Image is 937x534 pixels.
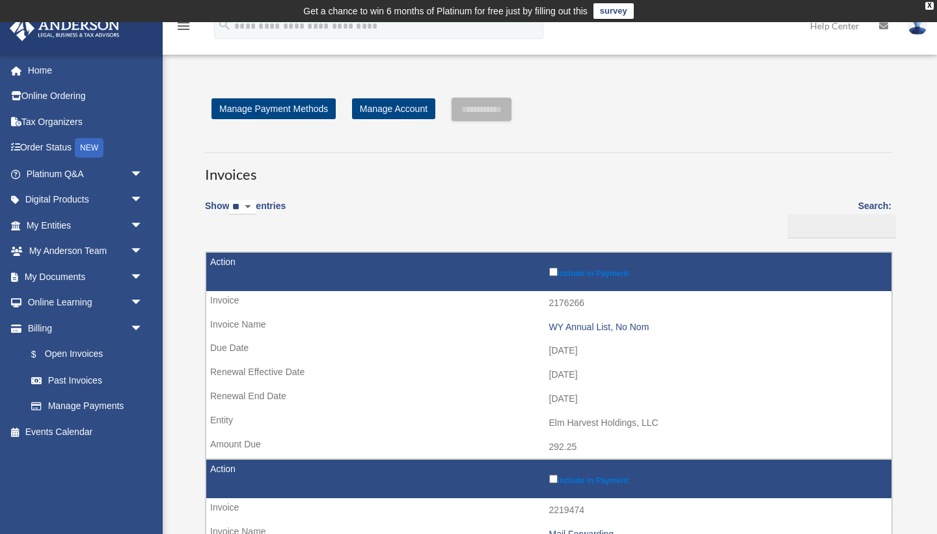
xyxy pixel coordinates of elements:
a: Billingarrow_drop_down [9,315,156,341]
td: 2219474 [206,498,891,523]
td: Elm Harvest Holdings, LLC [206,411,891,436]
span: arrow_drop_down [130,290,156,316]
span: arrow_drop_down [130,264,156,290]
a: Online Learningarrow_drop_down [9,290,163,316]
div: WY Annual List, No Nom [549,322,886,333]
a: Digital Productsarrow_drop_down [9,187,163,213]
span: arrow_drop_down [130,315,156,342]
a: My Entitiesarrow_drop_down [9,212,163,238]
td: [DATE] [206,387,891,412]
a: Online Ordering [9,83,163,109]
a: menu [176,23,191,34]
label: Search: [783,198,891,238]
i: menu [176,18,191,34]
img: User Pic [908,16,927,35]
input: Search: [787,214,896,239]
input: Include in Payment [549,268,558,276]
a: $Open Invoices [18,341,150,368]
a: Platinum Q&Aarrow_drop_down [9,161,163,187]
a: Home [9,57,163,83]
a: survey [593,3,634,19]
span: $ [38,346,45,363]
select: Showentries [229,200,256,215]
input: Include in Payment [549,475,558,483]
a: Manage Payment Methods [211,98,336,119]
div: close [925,2,934,10]
div: Get a chance to win 6 months of Platinum for free just by filling out this [303,3,588,19]
span: arrow_drop_down [130,161,156,188]
h3: Invoices [205,152,891,185]
a: My Anderson Teamarrow_drop_down [9,238,163,264]
label: Show entries [205,198,286,228]
a: Tax Organizers [9,109,163,135]
td: [DATE] [206,363,891,387]
td: 292.25 [206,435,891,460]
a: Manage Payments [18,393,156,419]
span: arrow_drop_down [130,212,156,239]
label: Include in Payment [549,472,886,485]
a: Order StatusNEW [9,135,163,162]
a: Past Invoices [18,367,156,393]
a: Manage Account [352,98,435,119]
i: search [217,18,232,32]
span: arrow_drop_down [130,238,156,265]
a: Events Calendar [9,419,163,445]
img: Anderson Advisors Platinum Portal [6,16,124,41]
a: My Documentsarrow_drop_down [9,264,163,290]
td: 2176266 [206,291,891,316]
label: Include in Payment [549,265,886,278]
td: [DATE] [206,339,891,363]
div: NEW [75,138,103,158]
span: arrow_drop_down [130,187,156,214]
